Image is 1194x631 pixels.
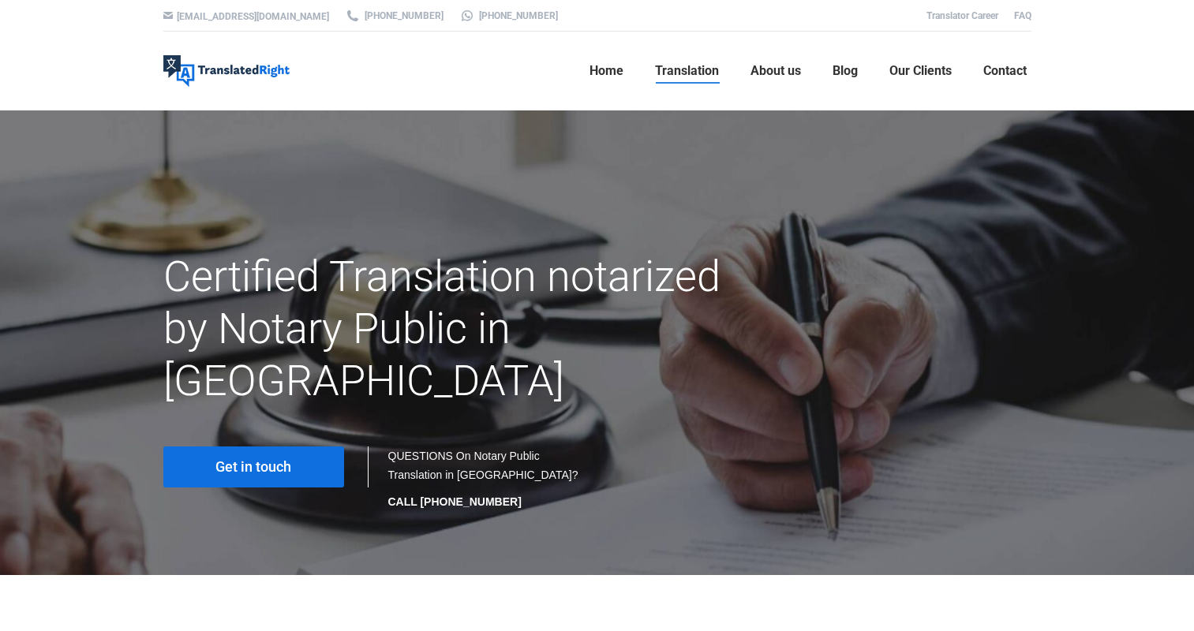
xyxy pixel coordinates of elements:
[163,55,290,87] img: Translated Right
[163,251,734,407] h1: Certified Translation notarized by Notary Public in [GEOGRAPHIC_DATA]
[828,46,863,96] a: Blog
[1014,10,1031,21] a: FAQ
[585,46,628,96] a: Home
[833,63,858,79] span: Blog
[459,9,558,23] a: [PHONE_NUMBER]
[746,46,806,96] a: About us
[926,10,998,21] a: Translator Career
[650,46,724,96] a: Translation
[885,46,956,96] a: Our Clients
[889,63,952,79] span: Our Clients
[750,63,801,79] span: About us
[345,9,444,23] a: [PHONE_NUMBER]
[983,63,1027,79] span: Contact
[590,63,623,79] span: Home
[215,459,291,475] span: Get in touch
[979,46,1031,96] a: Contact
[655,63,719,79] span: Translation
[163,446,344,487] a: Get in touch
[388,446,582,511] div: QUESTIONS On Notary Public Translation in [GEOGRAPHIC_DATA]?
[177,11,329,22] a: [EMAIL_ADDRESS][DOMAIN_NAME]
[388,495,522,508] strong: CALL [PHONE_NUMBER]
